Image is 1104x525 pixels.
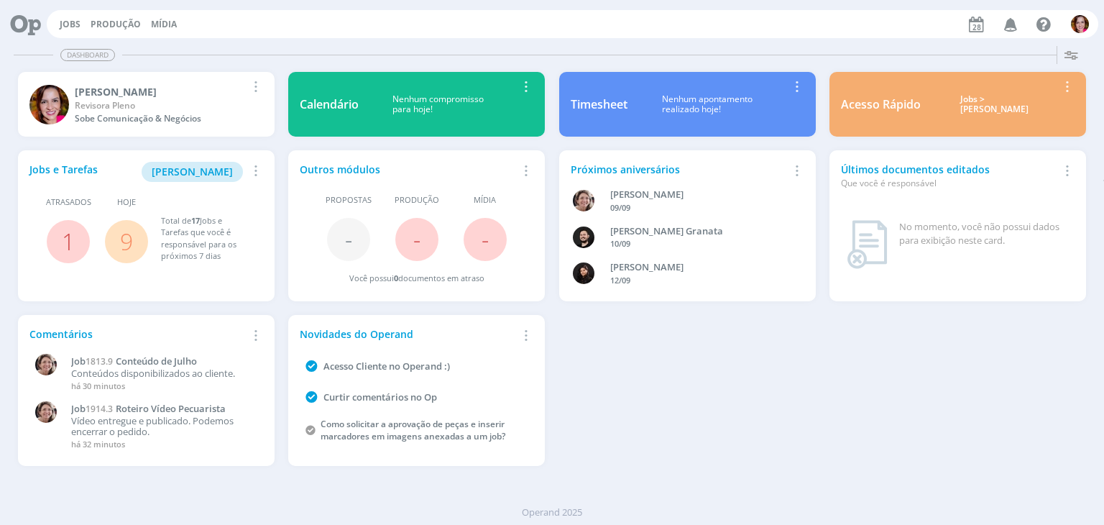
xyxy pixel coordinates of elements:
span: há 32 minutos [71,439,125,449]
p: Conteúdos disponibilizados ao cliente. [71,368,256,380]
span: Hoje [117,196,136,209]
div: Que você é responsável [841,177,1058,190]
span: 0 [394,273,398,283]
a: Job1914.3Roteiro Vídeo Pecuarista [71,403,256,415]
div: Total de Jobs e Tarefas que você é responsável para os próximos 7 dias [161,215,249,262]
a: TimesheetNenhum apontamentorealizado hoje! [559,72,816,137]
img: B [29,85,69,124]
a: 1 [62,226,75,257]
img: B [1071,15,1089,33]
span: 1813.9 [86,355,113,367]
div: Bruno Corralo Granata [610,224,787,239]
button: Produção [86,19,145,30]
span: 17 [191,215,200,226]
span: Mídia [474,194,496,206]
span: Dashboard [60,49,115,61]
button: B [1070,12,1090,37]
button: Mídia [147,19,181,30]
span: 12/09 [610,275,630,286]
a: Job1813.9Conteúdo de Julho [71,356,256,367]
span: [PERSON_NAME] [152,165,233,178]
div: Timesheet [571,96,627,113]
a: Acesso Cliente no Operand :) [323,360,450,373]
a: Produção [91,18,141,30]
div: Jobs e Tarefas [29,162,247,182]
a: 9 [120,226,133,257]
img: B [573,227,594,248]
div: No momento, você não possui dados para exibição neste card. [899,220,1069,248]
div: Próximos aniversários [571,162,788,177]
a: Mídia [151,18,177,30]
div: Sobe Comunicação & Negócios [75,112,247,125]
span: Roteiro Vídeo Pecuarista [116,402,226,415]
span: Produção [395,194,439,206]
div: Revisora Pleno [75,99,247,112]
img: dashboard_not_found.png [847,220,888,269]
div: Outros módulos [300,162,517,177]
span: 10/09 [610,238,630,249]
div: Últimos documentos editados [841,162,1058,190]
span: Atrasados [46,196,91,209]
div: Comentários [29,327,247,342]
div: Você possui documentos em atraso [349,273,484,285]
div: Nenhum compromisso para hoje! [359,94,517,115]
button: [PERSON_NAME] [142,162,243,182]
img: A [573,190,594,211]
div: Acesso Rápido [841,96,921,113]
a: Jobs [60,18,80,30]
span: - [482,224,489,255]
div: Nenhum apontamento realizado hoje! [627,94,788,115]
img: L [573,262,594,284]
div: Bruna Bueno [75,84,247,99]
div: Jobs > [PERSON_NAME] [931,94,1058,115]
span: Propostas [326,194,372,206]
p: Vídeo entregue e publicado. Podemos encerrar o pedido. [71,416,256,438]
span: 09/09 [610,202,630,213]
span: 1914.3 [86,403,113,415]
span: - [345,224,352,255]
button: Jobs [55,19,85,30]
a: B[PERSON_NAME]Revisora PlenoSobe Comunicação & Negócios [18,72,275,137]
div: Aline Beatriz Jackisch [610,188,787,202]
a: Como solicitar a aprovação de peças e inserir marcadores em imagens anexadas a um job? [321,418,505,442]
span: Conteúdo de Julho [116,355,197,367]
div: Luana da Silva de Andrade [610,260,787,275]
span: há 30 minutos [71,380,125,391]
span: - [413,224,420,255]
div: Novidades do Operand [300,327,517,342]
a: Curtir comentários no Op [323,391,437,403]
img: A [35,401,57,423]
img: A [35,354,57,375]
a: [PERSON_NAME] [142,164,243,178]
div: Calendário [300,96,359,113]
